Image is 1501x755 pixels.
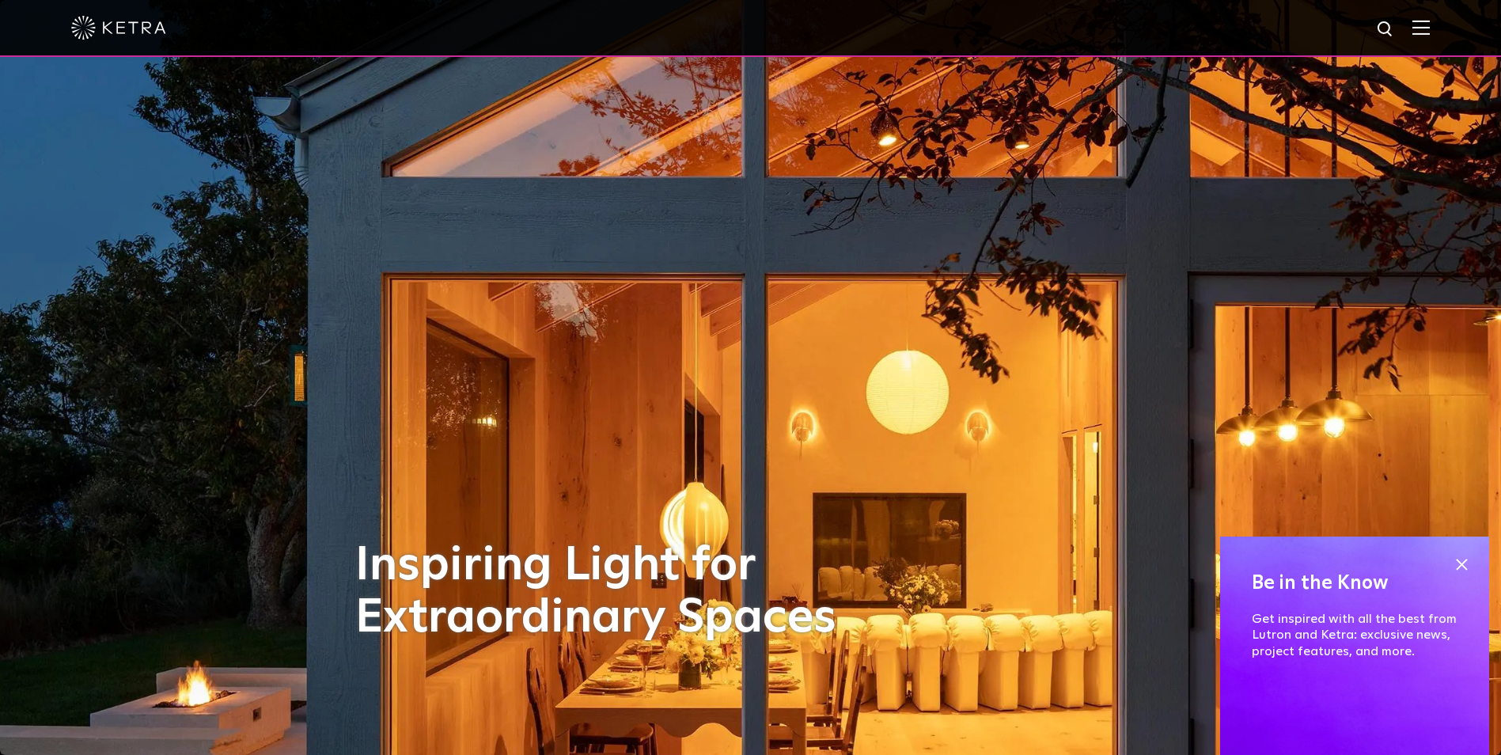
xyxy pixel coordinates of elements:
[1412,20,1430,35] img: Hamburger%20Nav.svg
[1252,568,1457,598] h4: Be in the Know
[355,540,870,644] h1: Inspiring Light for Extraordinary Spaces
[1376,20,1396,40] img: search icon
[71,16,166,40] img: ketra-logo-2019-white
[1252,611,1457,660] p: Get inspired with all the best from Lutron and Ketra: exclusive news, project features, and more.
